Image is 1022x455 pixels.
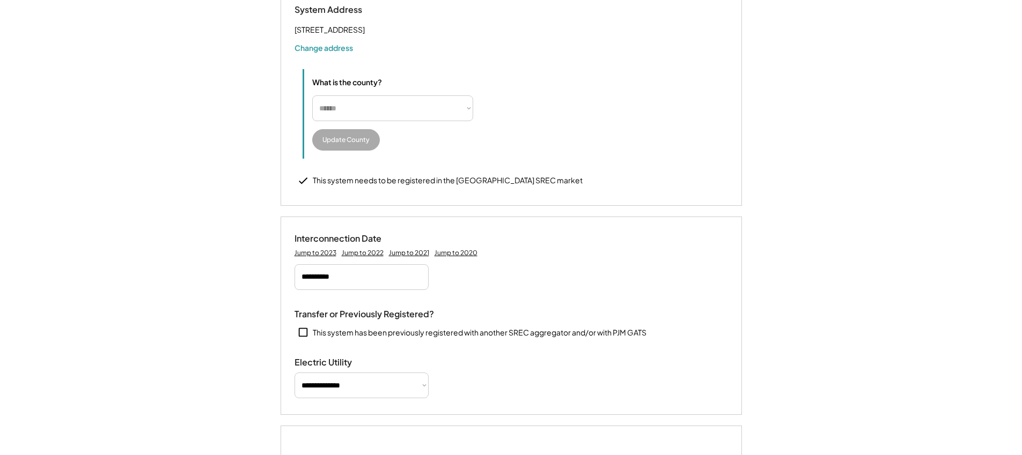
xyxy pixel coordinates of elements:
[295,23,365,36] div: [STREET_ADDRESS]
[313,175,583,186] div: This system needs to be registered in the [GEOGRAPHIC_DATA] SREC market
[312,77,382,88] div: What is the county?
[295,42,353,53] button: Change address
[295,309,434,320] div: Transfer or Previously Registered?
[342,249,384,257] div: Jump to 2022
[312,129,380,151] button: Update County
[295,233,402,244] div: Interconnection Date
[295,357,402,368] div: Electric Utility
[313,327,646,338] div: This system has been previously registered with another SREC aggregator and/or with PJM GATS
[295,4,402,16] div: System Address
[295,249,336,257] div: Jump to 2023
[389,249,429,257] div: Jump to 2021
[435,249,477,257] div: Jump to 2020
